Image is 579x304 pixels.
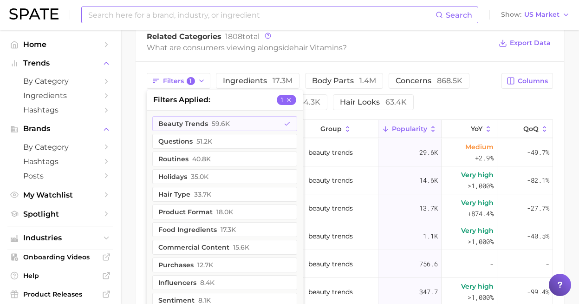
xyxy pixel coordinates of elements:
[147,139,553,166] button: hair vitaminshair carebeauty trends29.6kMedium+2.9%-49.7%
[23,77,98,86] span: by Category
[153,94,210,106] span: filters applied
[225,32,242,41] span: 1808
[152,275,297,290] button: influencers
[396,77,462,85] span: concerns
[147,32,221,41] span: Related Categories
[308,175,353,186] span: beauty trends
[23,253,98,261] span: Onboarding Videos
[465,141,494,152] span: Medium
[468,208,494,219] span: +874.4%
[385,98,407,106] span: 63.4k
[194,191,211,198] span: 33.7k
[87,7,436,23] input: Search here for a brand, industry, or ingredient
[216,208,233,216] span: 18.0k
[7,88,113,103] a: Ingredients
[152,116,297,131] button: beauty trends
[152,222,297,237] button: food ingredients
[312,77,376,85] span: body parts
[7,207,113,221] a: Spotlight
[23,290,98,298] span: Product Releases
[501,12,521,17] span: Show
[9,8,59,20] img: SPATE
[461,225,494,236] span: Very high
[419,175,438,186] span: 14.6k
[7,169,113,183] a: Posts
[510,39,551,47] span: Export Data
[200,279,215,286] span: 8.4k
[546,258,549,270] span: -
[461,169,494,180] span: Very high
[392,125,427,132] span: Popularity
[163,77,195,86] span: Filters
[191,173,208,180] span: 35.0k
[496,37,553,50] button: Export Data
[359,76,376,85] span: 1.4m
[499,9,572,21] button: ShowUS Market
[187,77,195,86] span: 1
[152,240,297,255] button: commercial content
[294,43,343,52] span: hair vitamins
[147,41,492,54] div: What are consumers viewing alongside ?
[497,120,553,138] button: QoQ
[442,120,497,138] button: YoY
[378,120,442,138] button: Popularity
[527,231,549,242] span: -40.5%
[7,269,113,283] a: Help
[23,191,98,199] span: My Watchlist
[23,143,98,152] span: by Category
[23,125,98,133] span: Brands
[147,73,210,89] button: Filters1
[147,222,553,250] button: hair vitaminsskincare routinebeauty trends1.1kVery high>1,000%-40.5%
[7,37,113,52] a: Home
[7,188,113,202] a: My Watchlist
[461,281,494,292] span: Very high
[320,125,342,132] span: group
[152,169,297,184] button: holidays
[419,203,438,214] span: 13.7k
[419,147,438,158] span: 29.6k
[308,258,353,270] span: beauty trends
[524,12,559,17] span: US Market
[7,287,113,301] a: Product Releases
[423,231,438,242] span: 1.1k
[7,231,113,245] button: Industries
[7,56,113,70] button: Trends
[475,152,494,164] span: +2.9%
[152,152,297,166] button: routines
[233,244,249,251] span: 15.6k
[221,226,236,233] span: 17.3k
[419,286,438,297] span: 347.7
[225,32,260,41] span: total
[212,120,230,127] span: 59.6k
[196,138,212,145] span: 51.2k
[7,74,113,88] a: by Category
[192,155,211,163] span: 40.8k
[147,166,553,194] button: hair vitaminshair routinebeauty trends14.6kVery high>1,000%-82.1%
[527,147,549,158] span: -49.7%
[223,77,293,85] span: ingredients
[23,91,98,100] span: Ingredients
[419,258,438,270] span: 756.6
[23,172,98,180] span: Posts
[468,293,494,302] span: >1,000%
[152,205,297,219] button: product format
[23,157,98,166] span: Hashtags
[468,181,494,190] span: >1,000%
[23,40,98,49] span: Home
[527,175,549,186] span: -82.1%
[523,125,539,132] span: QoQ
[152,258,297,272] button: purchases
[147,250,553,278] button: hair vitaminshair cyclingbeauty trends756.6--
[308,286,353,297] span: beauty trends
[23,271,98,280] span: Help
[340,99,407,106] span: hair looks
[437,76,462,85] span: 868.5k
[23,106,98,114] span: Hashtags
[23,234,98,242] span: Industries
[198,297,211,304] span: 8.1k
[277,95,296,105] button: 1
[471,125,482,132] span: YoY
[23,59,98,67] span: Trends
[152,134,297,149] button: questions
[7,250,113,264] a: Onboarding Videos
